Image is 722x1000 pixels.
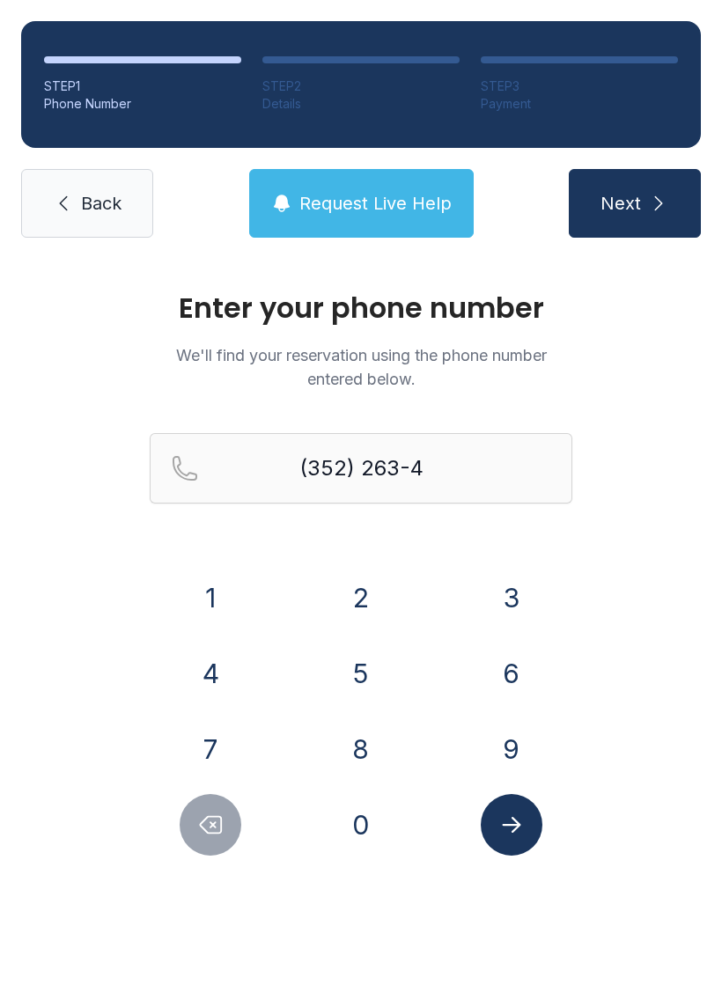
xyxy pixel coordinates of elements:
p: We'll find your reservation using the phone number entered below. [150,343,572,391]
span: Back [81,191,122,216]
input: Reservation phone number [150,433,572,504]
button: 1 [180,567,241,629]
button: 8 [330,718,392,780]
span: Request Live Help [299,191,452,216]
div: Phone Number [44,95,241,113]
div: STEP 3 [481,77,678,95]
button: 5 [330,643,392,704]
button: 0 [330,794,392,856]
div: STEP 2 [262,77,460,95]
button: 3 [481,567,542,629]
button: 7 [180,718,241,780]
button: Submit lookup form [481,794,542,856]
button: Delete number [180,794,241,856]
div: STEP 1 [44,77,241,95]
span: Next [600,191,641,216]
button: 9 [481,718,542,780]
div: Details [262,95,460,113]
div: Payment [481,95,678,113]
h1: Enter your phone number [150,294,572,322]
button: 6 [481,643,542,704]
button: 2 [330,567,392,629]
button: 4 [180,643,241,704]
